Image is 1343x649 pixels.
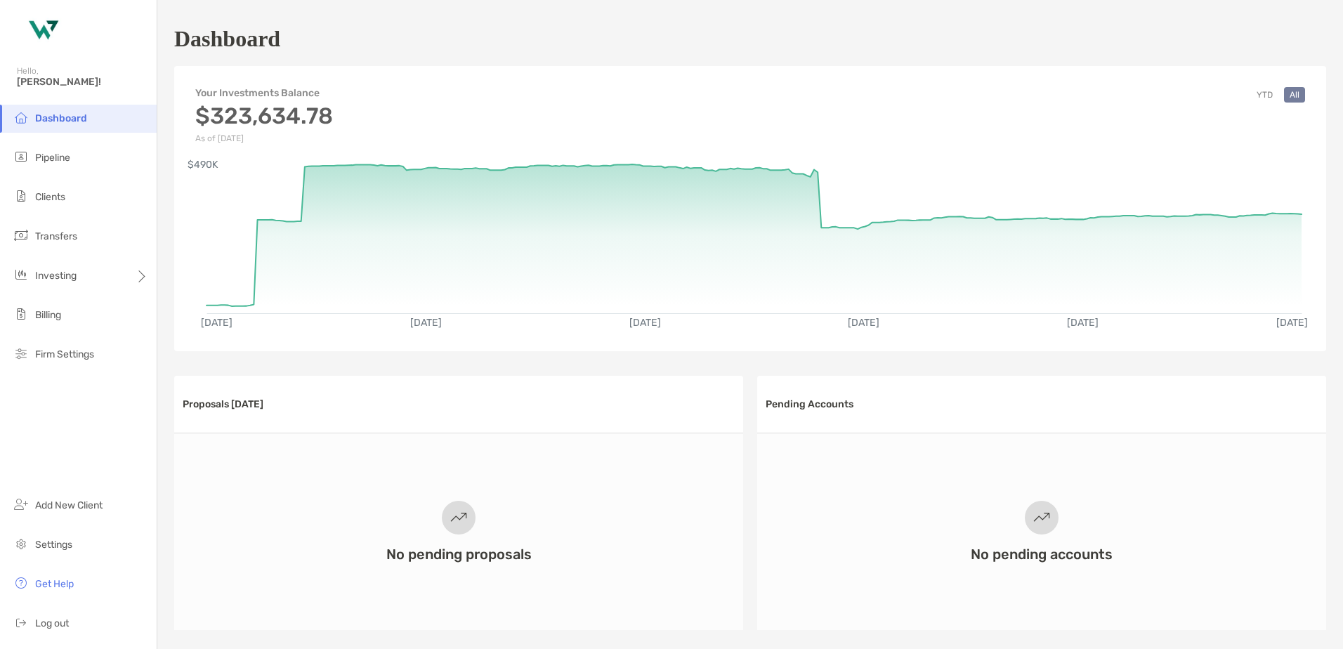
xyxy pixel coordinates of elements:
[848,317,879,329] text: [DATE]
[195,133,333,143] p: As of [DATE]
[35,191,65,203] span: Clients
[183,398,263,410] h3: Proposals [DATE]
[1251,87,1278,103] button: YTD
[35,270,77,282] span: Investing
[13,345,30,362] img: firm-settings icon
[13,575,30,591] img: get-help icon
[13,535,30,552] img: settings icon
[410,317,442,329] text: [DATE]
[195,87,333,99] h4: Your Investments Balance
[13,227,30,244] img: transfers icon
[35,112,87,124] span: Dashboard
[13,496,30,513] img: add_new_client icon
[13,306,30,322] img: billing icon
[17,76,148,88] span: [PERSON_NAME]!
[174,26,280,52] h1: Dashboard
[188,159,218,171] text: $490K
[201,317,232,329] text: [DATE]
[13,109,30,126] img: dashboard icon
[195,103,333,129] h3: $323,634.78
[17,6,67,56] img: Zoe Logo
[35,230,77,242] span: Transfers
[971,546,1113,563] h3: No pending accounts
[1276,317,1308,329] text: [DATE]
[35,309,61,321] span: Billing
[35,348,94,360] span: Firm Settings
[629,317,661,329] text: [DATE]
[766,398,853,410] h3: Pending Accounts
[35,152,70,164] span: Pipeline
[35,617,69,629] span: Log out
[35,539,72,551] span: Settings
[35,499,103,511] span: Add New Client
[13,148,30,165] img: pipeline icon
[13,188,30,204] img: clients icon
[35,578,74,590] span: Get Help
[13,266,30,283] img: investing icon
[1067,317,1099,329] text: [DATE]
[386,546,532,563] h3: No pending proposals
[1284,87,1305,103] button: All
[13,614,30,631] img: logout icon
